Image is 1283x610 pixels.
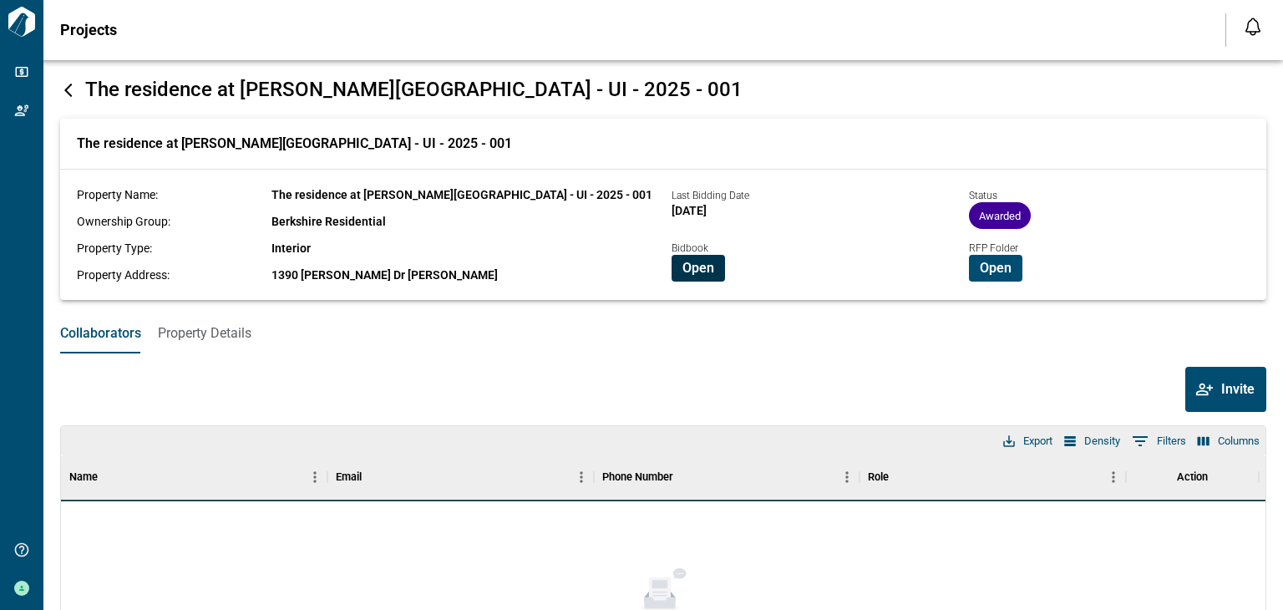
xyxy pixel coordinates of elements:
div: Action [1126,454,1259,501]
span: Property Address: [77,268,170,282]
button: Density [1060,430,1124,452]
span: Status [969,190,997,201]
div: Action [1177,454,1208,501]
span: Collaborators [60,325,141,342]
a: Open [969,259,1022,275]
span: Property Details [158,325,251,342]
button: Select columns [1194,430,1264,452]
div: Email [336,454,362,501]
button: Menu [834,465,860,490]
span: Interior [271,241,311,255]
div: Email [327,454,594,501]
a: Open [672,259,725,275]
button: Sort [889,465,912,489]
span: Ownership Group: [77,215,170,228]
button: Show filters [1128,428,1190,455]
div: Role [860,454,1126,501]
div: base tabs [43,313,1283,353]
span: Bidbook [672,242,708,254]
span: The residence at [PERSON_NAME][GEOGRAPHIC_DATA] - UI - 2025 - 001 [271,188,652,201]
div: Role [868,454,889,501]
span: Last Bidding Date [672,190,749,201]
button: Sort [362,465,385,489]
div: Name [69,454,98,501]
span: Invite [1221,381,1255,398]
span: Projects [60,22,117,38]
button: Menu [1101,465,1126,490]
span: RFP Folder [969,242,1018,254]
span: Property Type: [77,241,152,255]
span: The residence at [PERSON_NAME][GEOGRAPHIC_DATA] - UI - 2025 - 001 [77,135,512,152]
span: 1390 [PERSON_NAME] Dr [PERSON_NAME] [271,268,498,282]
button: Open [969,255,1022,282]
button: Menu [302,465,327,490]
button: Sort [98,465,121,489]
div: Name [61,454,327,501]
div: Phone Number [602,454,673,501]
button: Invite [1185,367,1266,412]
span: Awarded [969,210,1031,222]
button: Open notification feed [1240,13,1266,40]
button: Open [672,255,725,282]
button: Sort [673,465,697,489]
span: Berkshire Residential [271,215,386,228]
span: Open [682,260,714,277]
span: Open [980,260,1012,277]
span: [DATE] [672,204,707,217]
span: Property Name: [77,188,158,201]
button: Menu [569,465,594,490]
span: The residence at [PERSON_NAME][GEOGRAPHIC_DATA] - UI - 2025 - 001 [85,78,743,101]
div: Phone Number [594,454,860,501]
button: Export [999,430,1057,452]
